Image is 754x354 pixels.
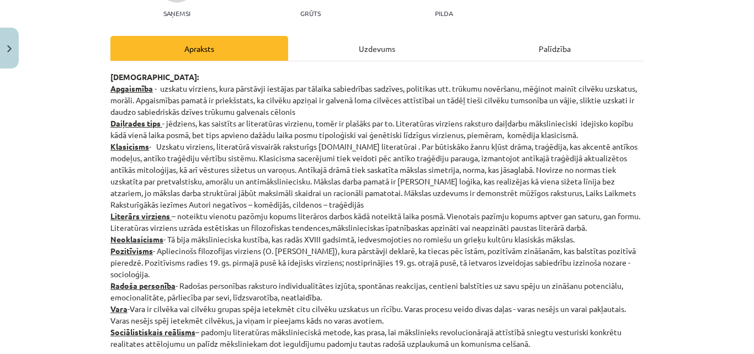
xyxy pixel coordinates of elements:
[110,246,153,256] strong: Pozitīvisms
[300,9,321,17] p: Grūts
[110,83,153,93] u: Apgaismība
[110,118,161,128] strong: Daiļrades tips
[466,36,644,61] div: Palīdzība
[110,36,288,61] div: Apraksts
[110,234,163,244] strong: Neoklasicisms
[288,36,466,61] div: Uzdevums
[110,71,644,350] p: - uzskatu virziens, kura pārstāvji iestājas par tālaika sabiedrības sadzīves, politikas utt. trūk...
[110,72,199,82] strong: [DEMOGRAPHIC_DATA]:
[110,304,128,314] strong: Vara
[159,9,195,17] p: Saņemsi
[7,45,12,52] img: icon-close-lesson-0947bae3869378f0d4975bcd49f059093ad1ed9edebbc8119c70593378902aed.svg
[110,141,149,151] strong: Klasicisms
[110,211,170,221] strong: Literārs virziens
[435,9,453,17] p: pilda
[110,281,176,290] strong: Radoša personība
[110,327,195,337] strong: Sociālistiskais reālisms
